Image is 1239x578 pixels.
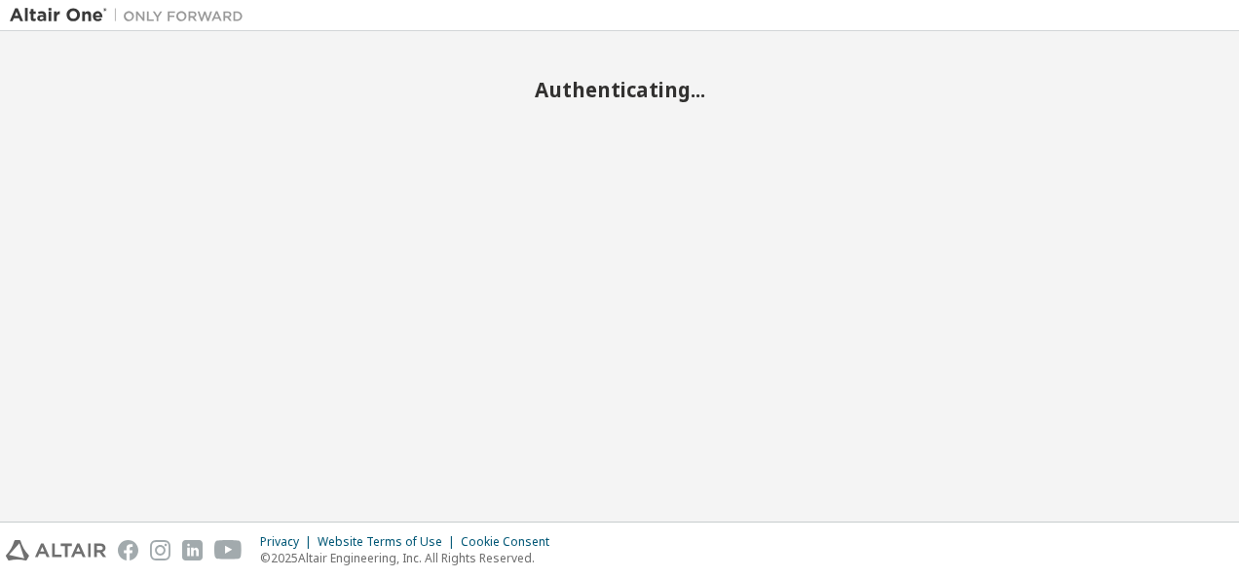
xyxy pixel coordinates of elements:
div: Website Terms of Use [318,534,461,550]
div: Cookie Consent [461,534,561,550]
img: Altair One [10,6,253,25]
h2: Authenticating... [10,77,1229,102]
img: facebook.svg [118,540,138,560]
img: linkedin.svg [182,540,203,560]
div: Privacy [260,534,318,550]
p: © 2025 Altair Engineering, Inc. All Rights Reserved. [260,550,561,566]
img: altair_logo.svg [6,540,106,560]
img: instagram.svg [150,540,170,560]
img: youtube.svg [214,540,243,560]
